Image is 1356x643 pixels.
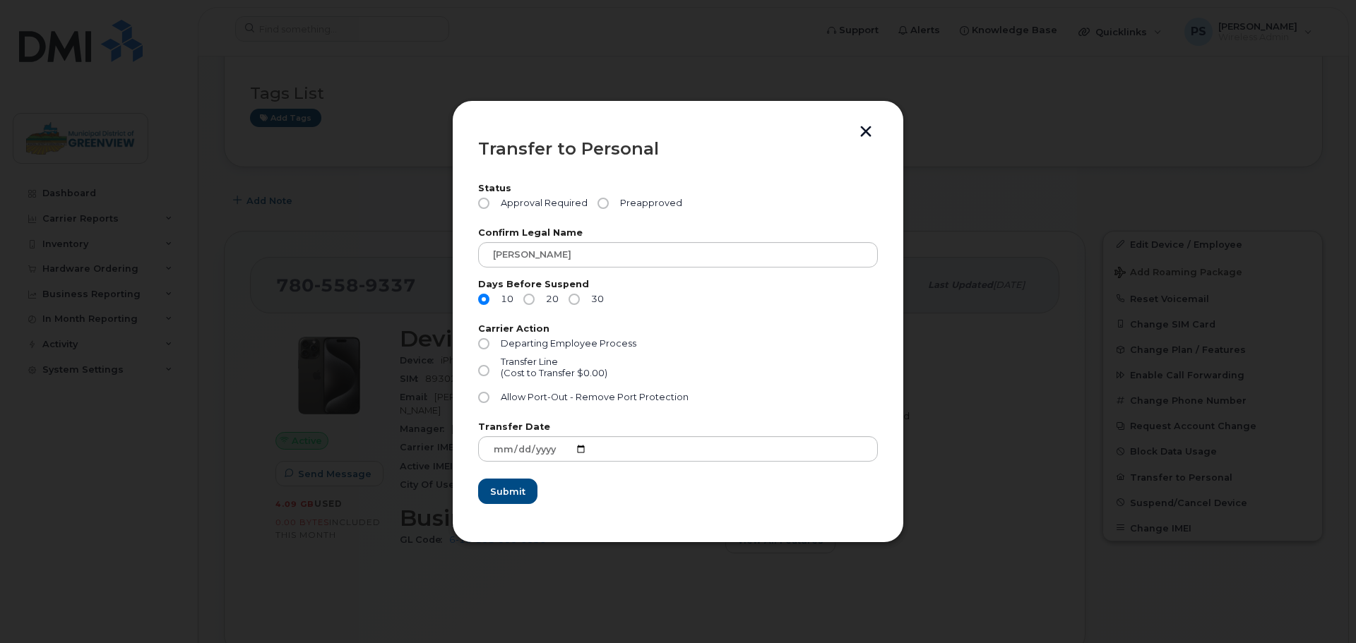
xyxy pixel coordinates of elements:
input: Allow Port-Out - Remove Port Protection [478,392,489,403]
div: Transfer to Personal [478,140,878,157]
label: Carrier Action [478,325,878,334]
span: 10 [495,294,513,305]
label: Days Before Suspend [478,280,878,289]
label: Transfer Date [478,423,878,432]
input: Departing Employee Process [478,338,489,349]
input: 20 [523,294,535,305]
input: Preapproved [597,198,609,209]
span: Departing Employee Process [501,338,636,349]
input: 30 [569,294,580,305]
span: Approval Required [495,198,588,209]
span: 20 [540,294,559,305]
input: Transfer Line(Cost to Transfer $0.00) [478,365,489,376]
input: Approval Required [478,198,489,209]
span: Allow Port-Out - Remove Port Protection [501,392,689,402]
label: Confirm Legal Name [478,229,878,238]
div: (Cost to Transfer $0.00) [501,368,607,379]
span: 30 [585,294,604,305]
span: Preapproved [614,198,682,209]
button: Submit [478,479,537,504]
span: Submit [490,485,525,498]
span: Transfer Line [501,356,558,367]
label: Status [478,184,878,193]
input: 10 [478,294,489,305]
